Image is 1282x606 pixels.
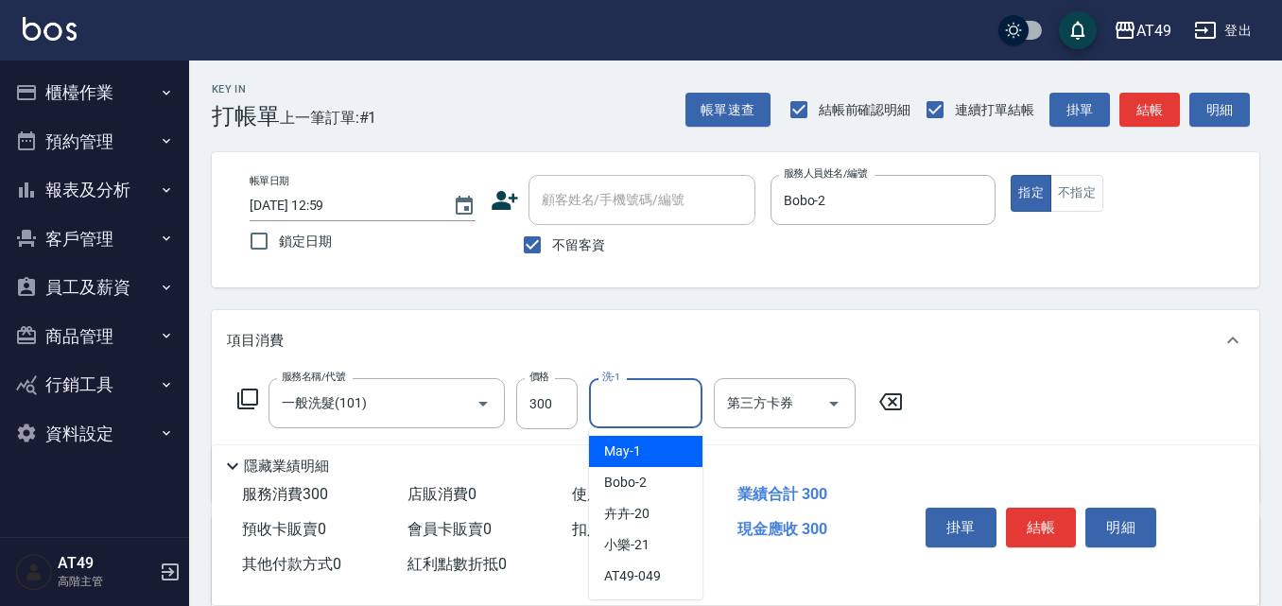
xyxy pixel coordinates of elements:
button: 明細 [1085,508,1156,547]
button: save [1059,11,1097,49]
span: 服務消費 300 [242,485,328,503]
h3: 打帳單 [212,103,280,130]
button: 明細 [1189,93,1250,128]
span: May -1 [604,442,641,461]
button: 掛單 [1049,93,1110,128]
button: 客戶管理 [8,215,182,264]
p: 項目消費 [227,331,284,351]
span: 現金應收 300 [737,520,827,538]
img: Logo [23,17,77,41]
span: AT49 -049 [604,566,661,586]
button: 報表及分析 [8,165,182,215]
button: AT49 [1106,11,1179,50]
button: 資料設定 [8,409,182,459]
h2: Key In [212,83,280,95]
button: 商品管理 [8,312,182,361]
span: 店販消費 0 [407,485,476,503]
span: 上一筆訂單:#1 [280,106,377,130]
button: 預約管理 [8,117,182,166]
span: 小樂 -21 [604,535,650,555]
span: 會員卡販賣 0 [407,520,492,538]
button: 不指定 [1050,175,1103,212]
span: 鎖定日期 [279,232,332,251]
span: 扣入金 0 [572,520,626,538]
input: YYYY/MM/DD hh:mm [250,190,434,221]
button: 結帳 [1006,508,1077,547]
button: Choose date, selected date is 2025-08-11 [442,183,487,229]
span: 使用預收卡 0 [572,485,656,503]
button: 掛單 [926,508,996,547]
h5: AT49 [58,554,154,573]
button: 指定 [1011,175,1051,212]
label: 洗-1 [602,370,620,384]
button: 行銷工具 [8,360,182,409]
label: 服務人員姓名/編號 [784,166,867,181]
span: 卉卉 -20 [604,504,650,524]
button: 帳單速查 [685,93,771,128]
span: 紅利點數折抵 0 [407,555,507,573]
span: 業績合計 300 [737,485,827,503]
div: AT49 [1136,19,1171,43]
label: 價格 [529,370,549,384]
label: 服務名稱/代號 [282,370,345,384]
button: 櫃檯作業 [8,68,182,117]
img: Person [15,553,53,591]
span: 不留客資 [552,235,605,255]
p: 隱藏業績明細 [244,457,329,476]
button: 登出 [1187,13,1259,48]
button: Open [468,389,498,419]
p: 高階主管 [58,573,154,590]
span: 其他付款方式 0 [242,555,341,573]
span: 預收卡販賣 0 [242,520,326,538]
button: 結帳 [1119,93,1180,128]
button: 員工及薪資 [8,263,182,312]
span: 連續打單結帳 [955,100,1034,120]
span: Bobo -2 [604,473,647,493]
button: Open [819,389,849,419]
label: 帳單日期 [250,174,289,188]
span: 結帳前確認明細 [819,100,911,120]
div: 項目消費 [212,310,1259,371]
